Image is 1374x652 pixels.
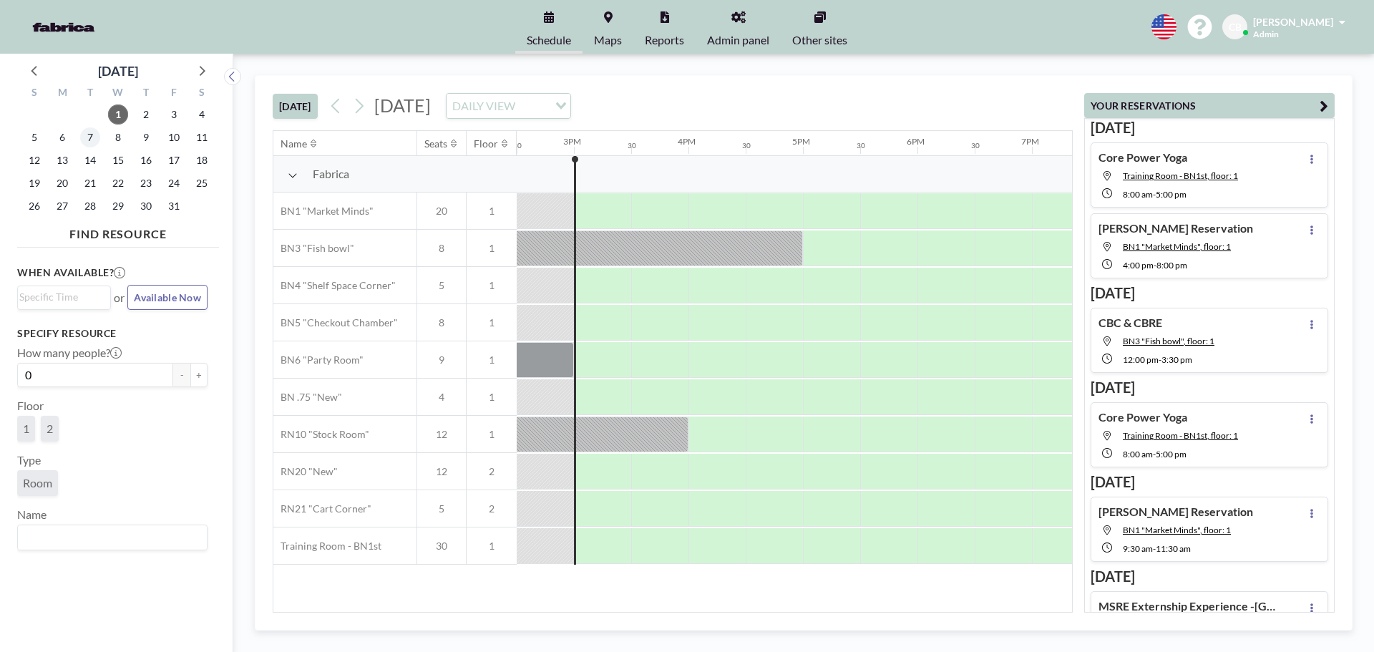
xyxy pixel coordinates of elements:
span: Available Now [134,291,201,303]
div: 7PM [1021,136,1039,147]
span: BN1 "Market Minds", floor: 1 [1123,241,1231,252]
span: 9:30 AM [1123,543,1153,554]
span: Friday, October 17, 2025 [164,150,184,170]
span: 1 [467,354,517,366]
span: Sunday, October 12, 2025 [24,150,44,170]
div: Name [281,137,307,150]
input: Search for option [520,97,547,115]
span: Reports [645,34,684,46]
span: Sunday, October 26, 2025 [24,196,44,216]
span: Monday, October 20, 2025 [52,173,72,193]
span: BN5 "Checkout Chamber" [273,316,398,329]
span: 12:00 PM [1123,354,1159,365]
div: 30 [742,141,751,150]
div: 3PM [563,136,581,147]
span: Friday, October 3, 2025 [164,104,184,125]
span: Training Room - BN1st, floor: 1 [1123,430,1238,441]
span: 30 [417,540,466,553]
span: Thursday, October 9, 2025 [136,127,156,147]
span: Schedule [527,34,571,46]
span: Monday, October 13, 2025 [52,150,72,170]
span: or [114,291,125,305]
span: 12 [417,428,466,441]
span: - [1154,260,1156,271]
span: 1 [23,422,29,435]
div: 30 [628,141,636,150]
span: - [1153,543,1156,554]
span: [PERSON_NAME] [1253,16,1333,28]
button: YOUR RESERVATIONS [1084,93,1335,118]
span: 3:30 PM [1161,354,1192,365]
span: 1 [467,540,517,553]
span: BN1 "Market Minds", floor: 1 [1123,525,1231,535]
div: 30 [513,141,522,150]
label: Name [17,507,47,522]
span: 5:00 PM [1156,449,1187,459]
span: BN6 "Party Room" [273,354,364,366]
span: 2 [467,465,517,478]
span: Admin panel [707,34,769,46]
span: Tuesday, October 7, 2025 [80,127,100,147]
span: Maps [594,34,622,46]
h3: [DATE] [1091,473,1328,491]
span: 8:00 AM [1123,189,1153,200]
label: Floor [17,399,44,413]
h3: Specify resource [17,327,208,340]
span: DAILY VIEW [449,97,518,115]
div: M [49,84,77,103]
span: 8:00 AM [1123,449,1153,459]
label: How many people? [17,346,122,360]
button: + [190,363,208,387]
div: 5PM [792,136,810,147]
span: Saturday, October 11, 2025 [192,127,212,147]
span: Sunday, October 19, 2025 [24,173,44,193]
span: 1 [467,242,517,255]
span: 5 [417,279,466,292]
div: Search for option [18,525,207,550]
span: 4 [417,391,466,404]
button: Available Now [127,285,208,310]
span: CB [1229,21,1242,34]
span: Thursday, October 30, 2025 [136,196,156,216]
span: Thursday, October 16, 2025 [136,150,156,170]
div: 6PM [907,136,925,147]
span: Wednesday, October 22, 2025 [108,173,128,193]
span: 4:00 PM [1123,260,1154,271]
span: Training Room - BN1st [273,540,381,553]
h3: [DATE] [1091,119,1328,137]
div: F [160,84,187,103]
span: Thursday, October 2, 2025 [136,104,156,125]
span: Wednesday, October 29, 2025 [108,196,128,216]
span: 12 [417,465,466,478]
span: 8 [417,242,466,255]
h4: Core Power Yoga [1098,150,1187,165]
h3: [DATE] [1091,284,1328,302]
span: 5 [417,502,466,515]
span: Sunday, October 5, 2025 [24,127,44,147]
span: BN3 "Fish bowl" [273,242,354,255]
span: 1 [467,391,517,404]
span: Tuesday, October 14, 2025 [80,150,100,170]
span: Monday, October 6, 2025 [52,127,72,147]
div: 30 [857,141,865,150]
span: - [1159,354,1161,365]
span: 11:30 AM [1156,543,1191,554]
div: Search for option [447,94,570,118]
span: RN10 "Stock Room" [273,428,369,441]
span: Monday, October 27, 2025 [52,196,72,216]
span: Wednesday, October 1, 2025 [108,104,128,125]
input: Search for option [19,528,199,547]
span: Saturday, October 4, 2025 [192,104,212,125]
h4: FIND RESOURCE [17,221,219,241]
span: Tuesday, October 21, 2025 [80,173,100,193]
span: 2 [467,502,517,515]
div: T [77,84,104,103]
h3: [DATE] [1091,568,1328,585]
span: 5:00 PM [1156,189,1187,200]
span: Wednesday, October 15, 2025 [108,150,128,170]
button: [DATE] [273,94,318,119]
div: S [187,84,215,103]
span: BN3 "Fish bowl", floor: 1 [1123,336,1214,346]
span: RN20 "New" [273,465,338,478]
span: BN1 "Market Minds" [273,205,374,218]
